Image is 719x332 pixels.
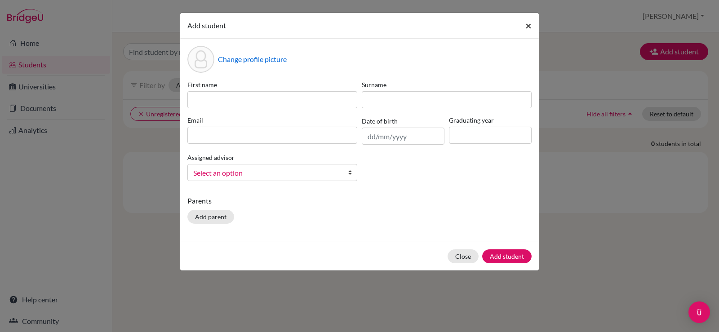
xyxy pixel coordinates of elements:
div: Open Intercom Messenger [688,301,710,323]
button: Close [448,249,479,263]
button: Close [518,13,539,38]
label: Surname [362,80,532,89]
span: Select an option [193,167,340,179]
button: Add parent [187,210,234,224]
div: Profile picture [187,46,214,73]
label: First name [187,80,357,89]
label: Email [187,115,357,125]
label: Assigned advisor [187,153,235,162]
label: Date of birth [362,116,398,126]
button: Add student [482,249,532,263]
input: dd/mm/yyyy [362,128,444,145]
span: Add student [187,21,226,30]
span: × [525,19,532,32]
label: Graduating year [449,115,532,125]
p: Parents [187,195,532,206]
